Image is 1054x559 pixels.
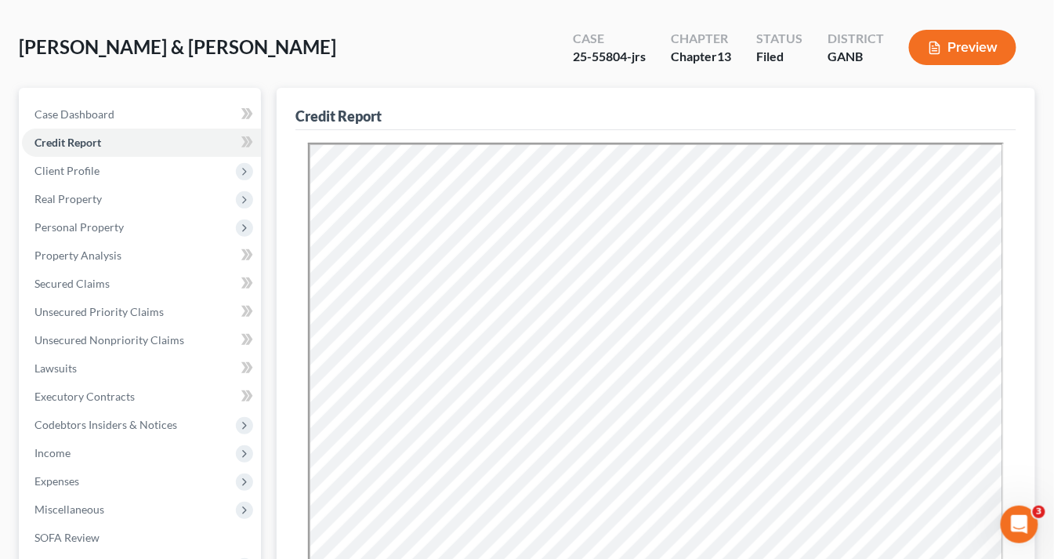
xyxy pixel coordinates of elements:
div: Chapter [671,48,731,66]
span: Expenses [34,474,79,488]
a: Executory Contracts [22,383,261,411]
a: Unsecured Nonpriority Claims [22,326,261,354]
a: Case Dashboard [22,100,261,129]
a: Unsecured Priority Claims [22,298,261,326]
div: Chapter [671,30,731,48]
button: Preview [909,30,1016,65]
a: Lawsuits [22,354,261,383]
a: Credit Report [22,129,261,157]
span: Personal Property [34,220,124,234]
a: Property Analysis [22,241,261,270]
a: Secured Claims [22,270,261,298]
span: Income [34,446,71,459]
div: District [828,30,884,48]
span: Codebtors Insiders & Notices [34,418,177,431]
span: Executory Contracts [34,390,135,403]
span: Miscellaneous [34,503,104,516]
iframe: Intercom live chat [1001,506,1038,543]
div: Credit Report [295,107,382,125]
span: Property Analysis [34,249,121,262]
div: Filed [756,48,802,66]
div: 25-55804-jrs [573,48,646,66]
span: Unsecured Priority Claims [34,305,164,318]
div: GANB [828,48,884,66]
span: [PERSON_NAME] & [PERSON_NAME] [19,35,336,58]
span: 13 [717,49,731,64]
div: Case [573,30,646,48]
span: Unsecured Nonpriority Claims [34,333,184,347]
span: Client Profile [34,164,100,177]
span: 3 [1033,506,1045,518]
span: Credit Report [34,136,101,149]
div: Status [756,30,802,48]
span: SOFA Review [34,531,100,544]
span: Secured Claims [34,277,110,290]
a: SOFA Review [22,524,261,552]
span: Lawsuits [34,361,77,375]
span: Real Property [34,192,102,205]
span: Case Dashboard [34,107,114,121]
